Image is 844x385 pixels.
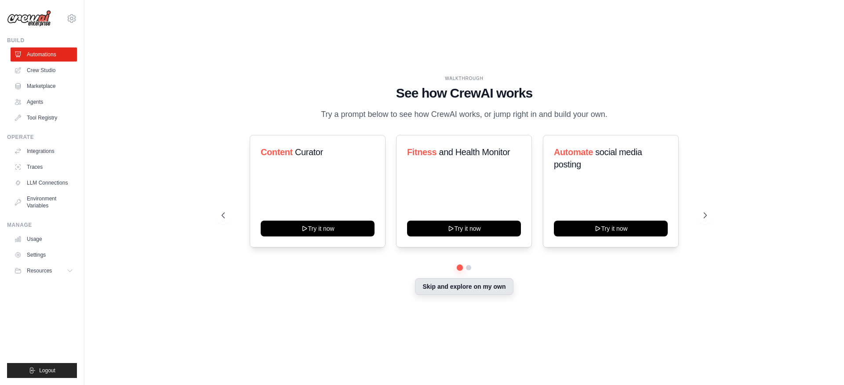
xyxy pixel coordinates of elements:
span: Fitness [407,147,437,157]
div: 聊天小组件 [800,343,844,385]
a: Tool Registry [11,111,77,125]
p: Try a prompt below to see how CrewAI works, or jump right in and build your own. [316,108,612,121]
button: Skip and explore on my own [415,278,513,295]
div: Manage [7,222,77,229]
div: Build [7,37,77,44]
button: Logout [7,363,77,378]
span: Automate [554,147,593,157]
span: Resources [27,267,52,274]
a: Usage [11,232,77,246]
a: Integrations [11,144,77,158]
button: Try it now [407,221,521,236]
a: Marketplace [11,79,77,93]
div: Operate [7,134,77,141]
a: Agents [11,95,77,109]
span: and Health Monitor [439,147,510,157]
a: Settings [11,248,77,262]
span: social media posting [554,147,642,169]
button: Try it now [554,221,668,236]
span: Content [261,147,293,157]
iframe: Chat Widget [800,343,844,385]
a: Traces [11,160,77,174]
span: Curator [295,147,323,157]
a: Automations [11,47,77,62]
a: LLM Connections [11,176,77,190]
button: Resources [11,264,77,278]
div: WALKTHROUGH [222,75,707,82]
button: Try it now [261,221,375,236]
h1: See how CrewAI works [222,85,707,101]
a: Crew Studio [11,63,77,77]
span: Logout [39,367,55,374]
a: Environment Variables [11,192,77,213]
img: Logo [7,10,51,27]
